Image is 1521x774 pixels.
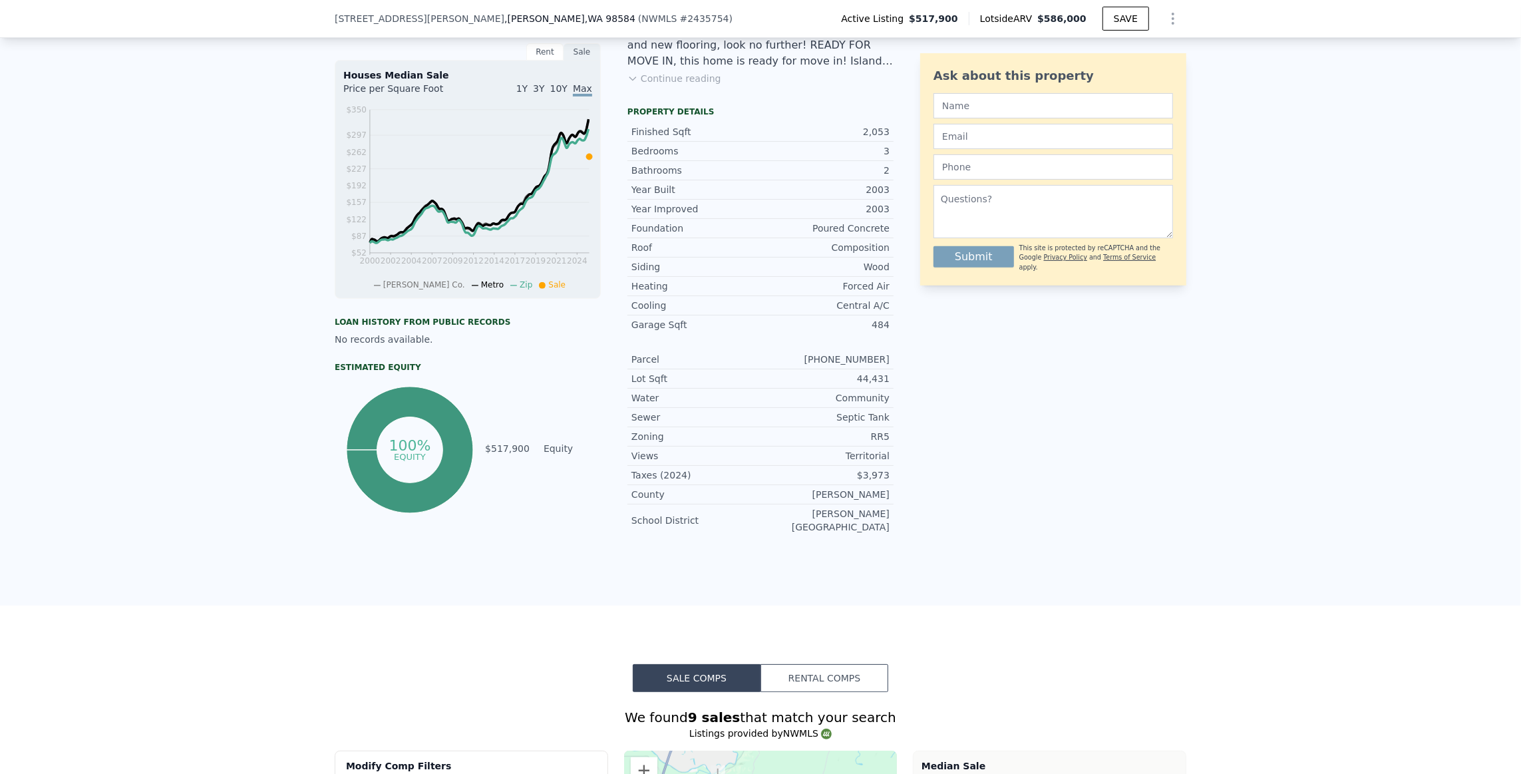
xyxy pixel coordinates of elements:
div: [PHONE_NUMBER] [760,353,890,366]
tspan: 2012 [464,257,484,266]
tspan: 2019 [526,257,546,266]
span: $586,000 [1037,13,1087,24]
div: Views [631,449,760,463]
div: Parcel [631,353,760,366]
div: Territorial [760,449,890,463]
div: This site is protected by reCAPTCHA and the Google and apply. [1019,244,1173,272]
tspan: 2007 [422,257,442,266]
div: Sewer [631,411,760,424]
div: 44,431 [760,372,890,385]
span: 3Y [533,83,544,94]
a: Terms of Service [1103,254,1156,261]
div: Listings provided by NWMLS [335,727,1186,740]
button: Continue reading [627,72,721,85]
input: Email [933,124,1173,149]
div: Forced Air [760,280,890,293]
div: RR5 [760,430,890,443]
tspan: 2024 [567,257,588,266]
tspan: 2009 [442,257,463,266]
button: Show Options [1160,5,1186,32]
div: Sale [564,43,601,61]
div: Heating [631,280,760,293]
div: 484 [760,318,890,331]
div: [PERSON_NAME] [760,488,890,501]
div: Lot Sqft [631,372,760,385]
div: Rent [526,43,564,61]
div: Price per Square Foot [343,82,468,103]
span: Lotside ARV [980,12,1037,25]
button: Submit [933,246,1014,268]
tspan: 2014 [484,257,505,266]
div: We found that match your search [335,708,1186,727]
span: [STREET_ADDRESS][PERSON_NAME] [335,12,504,25]
tspan: $52 [351,249,367,258]
tspan: $192 [346,181,367,190]
div: Poured Concrete [760,222,890,235]
div: Finished Sqft [631,125,760,138]
button: Rental Comps [760,664,888,692]
tspan: $122 [346,215,367,224]
span: Max [573,83,592,97]
tspan: 2002 [381,257,401,266]
tspan: $87 [351,232,367,241]
div: Water [631,391,760,405]
div: $3,973 [760,469,890,482]
button: SAVE [1102,7,1149,31]
div: Estimated Equity [335,362,601,373]
div: Houses Median Sale [343,69,592,82]
div: Property details [627,106,894,117]
div: Septic Tank [760,411,890,424]
span: Active Listing [841,12,909,25]
div: Roof [631,241,760,254]
span: Zip [520,280,532,290]
div: Cooling [631,299,760,312]
button: Sale Comps [633,664,760,692]
tspan: 2021 [546,257,567,266]
div: Bathrooms [631,164,760,177]
div: Foundation [631,222,760,235]
span: NWMLS [641,13,677,24]
span: Sale [548,280,566,290]
div: Wood [760,260,890,274]
div: Zoning [631,430,760,443]
span: Metro [481,280,504,290]
div: ( ) [638,12,733,25]
div: County [631,488,760,501]
div: No records available. [335,333,601,346]
tspan: $350 [346,105,367,114]
div: 2 [760,164,890,177]
div: [PERSON_NAME][GEOGRAPHIC_DATA] [760,507,890,534]
td: $517,900 [484,441,530,456]
div: School District [631,514,760,527]
div: 3 [760,144,890,158]
div: Year Improved [631,202,760,216]
tspan: 2017 [505,257,526,266]
div: Loan history from public records [335,317,601,327]
img: NWMLS Logo [821,729,832,739]
strong: 9 sales [688,709,741,725]
span: [PERSON_NAME] Co. [383,280,465,290]
tspan: Equity [394,451,426,461]
div: Median Sale [922,759,1178,773]
div: Ask about this property [933,67,1173,85]
tspan: 2000 [360,257,381,266]
input: Name [933,93,1173,118]
span: 10Y [550,83,568,94]
span: , WA 98584 [585,13,635,24]
tspan: $227 [346,164,367,174]
tspan: $157 [346,198,367,208]
span: 1Y [516,83,528,94]
div: Community [760,391,890,405]
tspan: $262 [346,148,367,157]
div: Taxes (2024) [631,469,760,482]
div: Garage Sqft [631,318,760,331]
div: 2003 [760,183,890,196]
div: Year Built [631,183,760,196]
tspan: 100% [389,437,430,454]
div: Central A/C [760,299,890,312]
div: 2,053 [760,125,890,138]
span: $517,900 [909,12,958,25]
div: 2003 [760,202,890,216]
tspan: $297 [346,131,367,140]
span: # 2435754 [680,13,729,24]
